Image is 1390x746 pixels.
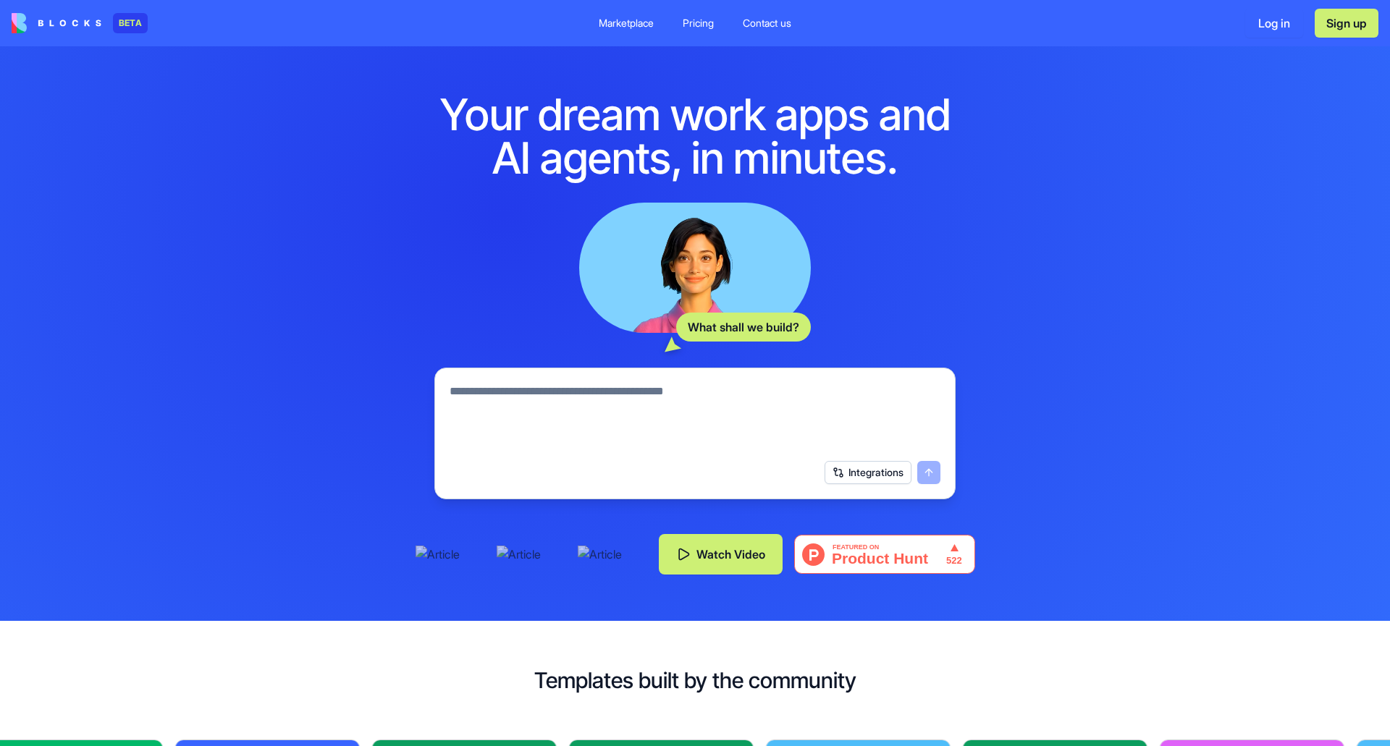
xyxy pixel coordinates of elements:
button: Sign up [1315,9,1378,38]
button: Watch Video [659,534,783,575]
div: What shall we build? [676,313,811,342]
a: Marketplace [587,10,665,36]
a: Contact us [731,10,803,36]
button: Integrations [825,461,911,484]
img: Article [416,546,473,563]
div: Pricing [683,16,714,30]
img: Article [497,546,555,563]
h2: Templates built by the community [23,667,1367,693]
img: Article [578,546,636,563]
a: BETA [12,13,148,33]
img: logo [12,13,101,33]
div: BETA [113,13,148,33]
div: Marketplace [599,16,654,30]
a: Pricing [671,10,725,36]
div: Contact us [743,16,791,30]
img: Blocks - Your dream work apps and AI agents, in minutes. | Product Hunt [794,534,975,575]
h1: Your dream work apps and AI agents, in minutes. [417,93,973,179]
button: Log in [1245,9,1303,38]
